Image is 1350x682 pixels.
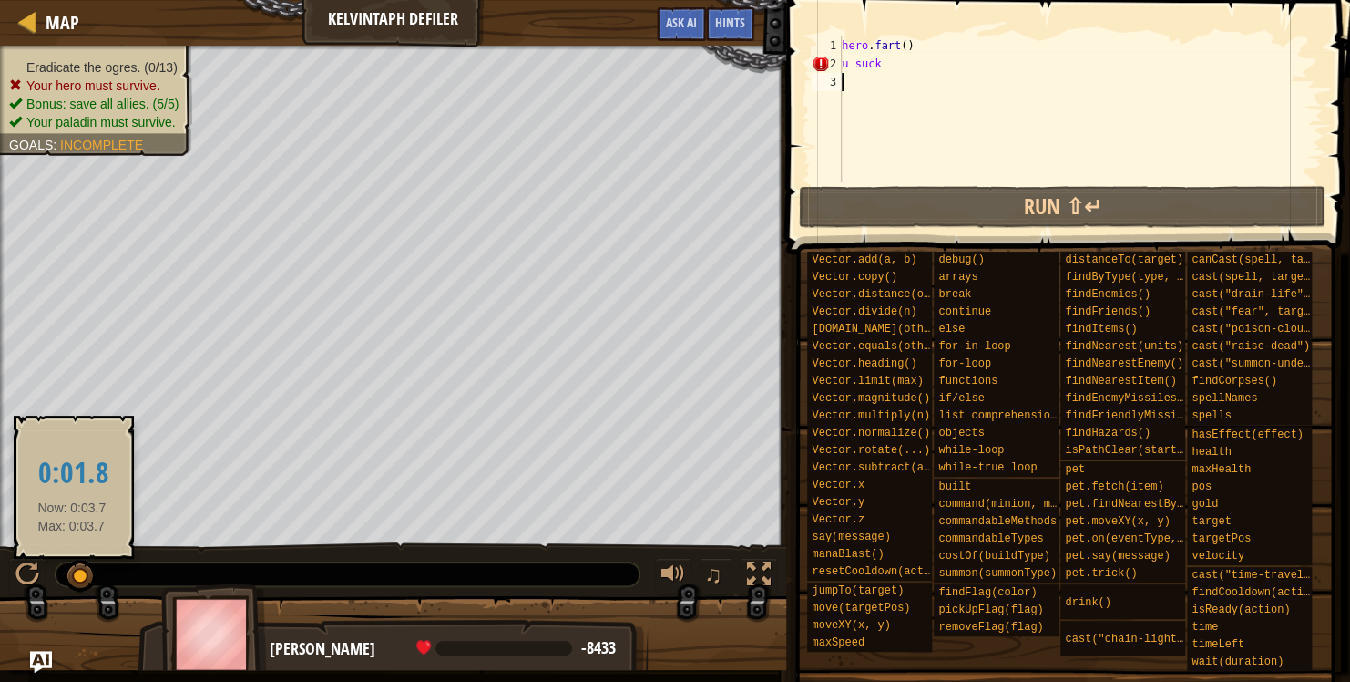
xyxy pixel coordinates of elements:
span: cast("summon-undead") [1191,357,1329,370]
span: resetCooldown(action) [812,565,949,578]
span: costOf(buildType) [938,550,1049,563]
span: pet.findNearestByType(type) [1065,498,1242,511]
span: pos [1191,480,1212,493]
span: Vector.x [812,479,864,491]
span: cast("raise-dead") [1191,340,1310,353]
span: findFriendlyMissiles() [1065,409,1209,422]
span: distanceTo(target) [1065,253,1183,266]
span: manaBlast() [812,548,884,561]
span: cast(spell, target) [1191,271,1316,284]
span: debug() [938,253,984,266]
div: 2 [812,55,842,73]
span: Vector.copy() [812,271,897,284]
div: Now: 0:03.7 Max: 0:03.7 [26,431,122,543]
span: Vector.divide(n) [812,305,916,318]
span: arrays [938,271,977,284]
span: Your hero must survive. [26,78,160,93]
span: findFlag(color) [938,586,1037,599]
button: Adjust volume [655,558,691,595]
span: spells [1191,409,1231,422]
button: Ask AI [30,651,52,673]
span: pet.say(message) [1065,550,1170,563]
span: cast("chain-lightning", target) [1065,633,1268,646]
span: commandableMethods [938,515,1057,528]
span: pet.trick() [1065,567,1137,580]
span: Vector.multiply(n) [812,409,930,422]
a: Map [36,10,79,35]
span: pet.fetch(item) [1065,480,1163,493]
button: Ask AI [657,7,706,41]
span: Incomplete [60,138,143,152]
span: velocity [1191,550,1244,563]
span: findNearestEnemy() [1065,357,1183,370]
span: break [938,288,971,301]
span: Vector.magnitude() [812,392,930,405]
button: Run ⇧↵ [799,186,1325,228]
span: pet.moveXY(x, y) [1065,515,1170,528]
span: maxHealth [1191,463,1251,476]
span: findCooldown(action) [1191,586,1323,599]
span: maxSpeed [812,636,864,649]
span: Vector.normalize() [812,427,930,439]
span: say(message) [812,531,890,543]
span: canCast(spell, target) [1191,253,1335,266]
span: Map [46,10,79,35]
span: drink() [1065,596,1110,609]
span: gold [1191,498,1218,511]
span: target [1191,515,1231,528]
div: [PERSON_NAME] [270,637,629,661]
span: Vector.add(a, b) [812,253,916,266]
button: Toggle fullscreen [741,558,777,595]
span: moveXY(x, y) [812,619,890,632]
span: findByType(type, units) [1065,271,1216,284]
span: findEnemies() [1065,288,1151,301]
span: Vector.subtract(a, b) [812,461,949,474]
span: move(targetPos) [812,602,910,615]
li: Eradicate the ogres. [9,58,179,77]
span: while-loop [938,444,1004,457]
button: Ctrl + P: Pause [9,558,46,595]
div: health: -8433 / 568 [416,640,616,656]
span: else [938,323,965,336]
span: for-loop [938,357,991,370]
span: Vector.rotate(...) [812,444,930,457]
span: functions [938,375,997,387]
h2: 0:01.8 [38,458,109,490]
span: pet.on(eventType, handler) [1065,532,1235,545]
span: built [938,480,971,493]
span: hasEffect(effect) [1191,429,1303,441]
span: ♫ [704,561,722,588]
span: Goals [9,138,53,152]
li: Your paladin must survive. [9,113,179,131]
span: Your paladin must survive. [26,115,176,129]
span: Vector.heading() [812,357,916,370]
span: while-true loop [938,461,1037,474]
span: for-in-loop [938,340,1010,353]
div: 3 [812,73,842,91]
span: Hints [715,14,745,31]
span: [DOMAIN_NAME](other) [812,323,943,336]
span: findEnemyMissiles() [1065,392,1190,405]
span: targetPos [1191,532,1251,545]
li: Bonus: save all allies. [9,95,179,113]
span: pet [1065,463,1085,476]
span: if/else [938,392,984,405]
span: findNearestItem() [1065,375,1176,387]
span: -8433 [581,636,616,659]
span: findHazards() [1065,427,1151,439]
span: isPathClear(start, end) [1065,444,1216,457]
span: time [1191,621,1218,634]
span: findItems() [1065,323,1137,336]
span: commandableTypes [938,532,1043,545]
span: Vector.z [812,513,864,526]
span: objects [938,427,984,439]
span: cast("fear", target) [1191,305,1323,318]
li: Your hero must survive. [9,77,179,95]
span: Bonus: save all allies. (5/5) [26,97,179,111]
span: Eradicate the ogres. (0/13) [26,60,178,75]
span: pickUpFlag(flag) [938,604,1043,616]
span: summon(summonType) [938,567,1057,580]
span: findCorpses() [1191,375,1277,387]
span: findNearest(units) [1065,340,1183,353]
span: Vector.equals(other) [812,340,943,353]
